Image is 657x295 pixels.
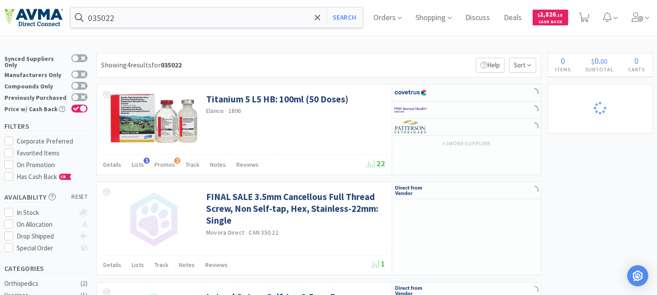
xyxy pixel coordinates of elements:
[635,55,639,66] span: 0
[4,93,67,101] div: Previously Purchased
[394,120,427,133] img: f5e969b455434c6296c6d81ef179fa71_3.png
[4,105,67,112] div: Price w/ Cash Back
[394,86,427,99] img: 77fca1acd8b6420a9015268ca798ef17_1.png
[206,107,224,115] a: Elanco
[627,265,648,286] div: Open Intercom Messenger
[561,55,566,66] span: 0
[4,263,88,274] h5: Categories
[125,191,182,248] img: no_image.png
[205,261,228,269] span: Reviews
[501,14,526,22] a: Deals
[476,58,505,73] p: Help
[4,8,63,27] img: e4e33dab9f054f5782a47901c742baa9_102.png
[394,184,427,197] img: c67096674d5b41e1bca769e75293f8dd_19.png
[4,192,88,202] h5: Availability
[210,161,226,169] span: Notes
[206,93,348,105] a: Titanium 5 L5 HB: 100ml (50 Doses)
[174,158,180,164] span: 2
[371,259,385,269] span: 1
[367,158,385,169] span: 22
[17,160,88,170] div: On Promotion
[17,243,75,253] div: Special Order
[186,161,200,169] span: Track
[578,56,621,65] div: .
[533,6,568,29] a: $2,826.18Cash Back
[103,261,121,269] span: Details
[155,161,175,169] span: Promos
[236,161,259,169] span: Reviews
[103,161,121,169] span: Details
[70,7,363,28] input: Search by item, sku, manufacturer, ingredient, size...
[621,65,652,74] h4: Carts
[4,121,88,131] h5: Filters
[538,12,540,18] span: $
[538,20,563,25] span: Cash Back
[206,228,244,236] a: Movora Direct
[578,65,621,74] h4: Subtotal
[17,219,75,230] div: On Allocation
[601,57,608,66] span: 00
[17,136,88,147] div: Corporate Preferred
[101,60,182,71] div: Showing 4 results
[394,103,427,116] img: f6b2451649754179b5b4e0c70c3f7cb0_2.png
[4,70,67,78] div: Manufacturers Only
[17,231,75,242] div: Drop Shipped
[60,174,68,179] span: CB
[509,58,536,73] span: Sort
[595,55,599,66] span: 0
[151,60,182,69] span: for
[17,148,88,158] div: Favorited Items
[179,261,195,269] span: Notes
[592,57,595,66] span: $
[161,60,182,69] strong: 035022
[225,107,227,115] span: ·
[206,191,383,227] a: FINAL SALE 3.5mm Cancellous Full Thread Screw, Non Self-tap, Hex, Stainless-22mm: Single
[132,161,144,169] span: Lists
[326,7,362,28] button: Search
[155,261,169,269] span: Track
[4,54,67,68] div: Synced Suppliers Only
[81,278,88,289] div: ( 2 )
[538,10,563,18] span: 2,826
[132,261,144,269] span: Lists
[4,82,67,89] div: Compounds Only
[17,207,75,218] div: In Stock
[556,12,563,18] span: . 18
[72,193,88,202] span: reset
[4,278,75,289] div: Orthopedics
[438,137,495,150] button: +1more supplier
[548,65,578,74] h4: Items
[246,228,247,236] span: ·
[17,172,72,181] span: Has Cash Back
[144,158,150,164] span: 1
[462,14,494,22] a: Discuss
[110,93,197,143] img: 91d3db871faa40d7b662b23a63bf07c2_182843.png
[228,107,241,115] span: 1806
[249,228,279,236] span: CAN 350.22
